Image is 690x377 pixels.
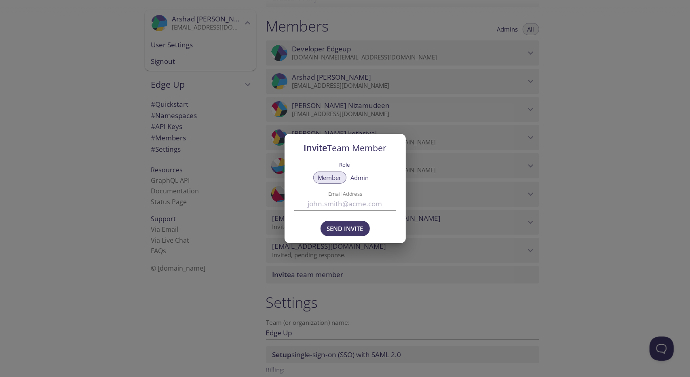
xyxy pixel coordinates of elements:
span: Invite [304,142,386,154]
input: john.smith@acme.com [294,197,396,210]
button: Admin [346,172,374,184]
label: Role [339,159,350,169]
button: Member [313,172,346,184]
span: Send Invite [327,223,363,234]
label: Email Address [307,191,383,197]
button: Send Invite [321,221,370,236]
span: Team Member [327,142,386,154]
